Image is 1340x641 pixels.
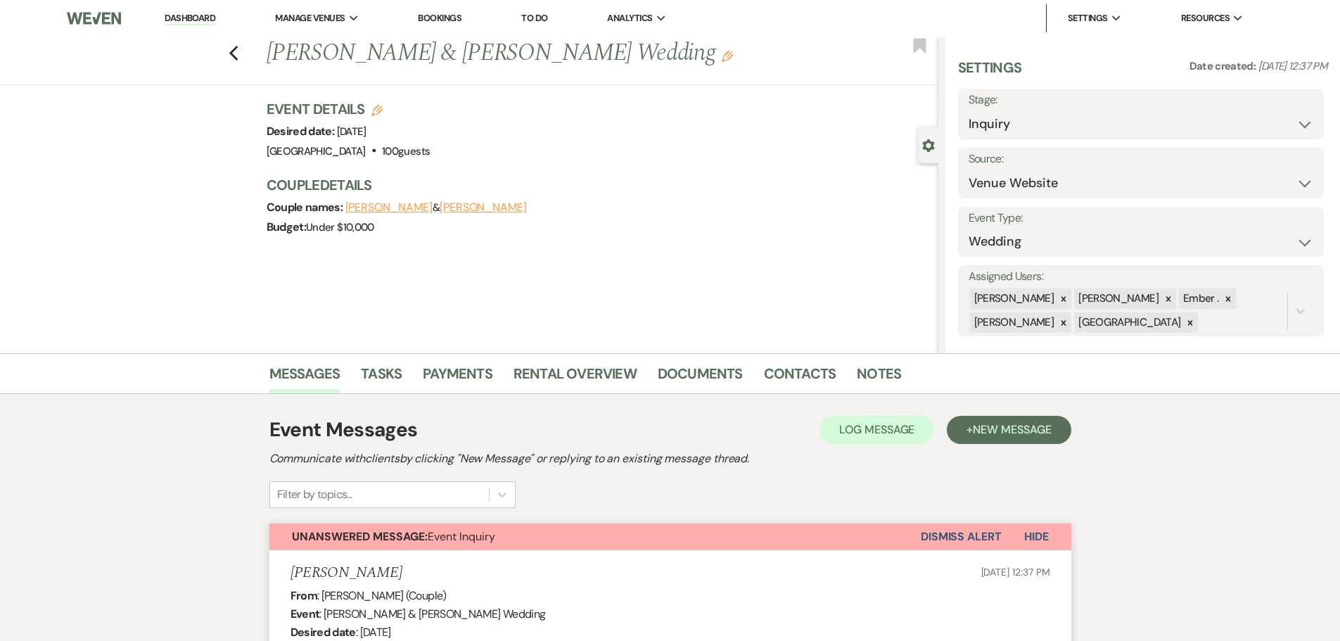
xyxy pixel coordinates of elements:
span: [DATE] 12:37 PM [981,566,1050,578]
div: Filter by topics... [277,486,352,503]
h1: [PERSON_NAME] & [PERSON_NAME] Wedding [267,37,798,70]
span: Resources [1181,11,1230,25]
label: Source: [969,149,1313,170]
a: Payments [423,362,492,393]
button: Close lead details [922,138,935,151]
button: +New Message [947,416,1071,444]
div: Ember . [1179,288,1221,309]
a: Bookings [418,12,461,24]
a: Contacts [764,362,836,393]
span: Event Inquiry [292,529,495,544]
img: Weven Logo [67,4,120,33]
b: Desired date [291,625,356,640]
span: [DATE] [337,125,366,139]
label: Event Type: [969,208,1313,229]
a: Rental Overview [513,362,637,393]
span: Desired date: [267,124,337,139]
span: [DATE] 12:37 PM [1258,59,1327,73]
a: Messages [269,362,340,393]
button: [PERSON_NAME] [345,202,433,213]
h3: Event Details [267,99,430,119]
div: [PERSON_NAME] [970,288,1057,309]
div: [GEOGRAPHIC_DATA] [1074,312,1182,333]
a: Dashboard [165,12,215,25]
b: From [291,588,317,603]
button: Edit [722,49,733,62]
strong: Unanswered Message: [292,529,428,544]
span: Analytics [607,11,652,25]
span: Log Message [839,422,914,437]
div: [PERSON_NAME] [970,312,1057,333]
a: Notes [857,362,901,393]
span: 100 guests [382,144,430,158]
b: Event [291,607,320,621]
span: Couple names: [267,200,345,215]
h3: Settings [958,58,1022,89]
span: Date created: [1189,59,1258,73]
a: To Do [521,12,547,24]
h1: Event Messages [269,415,418,445]
label: Stage: [969,90,1313,110]
span: & [345,201,527,215]
button: [PERSON_NAME] [440,202,527,213]
a: Tasks [361,362,402,393]
h3: Couple Details [267,175,924,195]
button: Hide [1002,523,1071,550]
div: [PERSON_NAME] [1074,288,1161,309]
h5: [PERSON_NAME] [291,564,402,582]
button: Unanswered Message:Event Inquiry [269,523,921,550]
button: Log Message [819,416,934,444]
h2: Communicate with clients by clicking "New Message" or replying to an existing message thread. [269,450,1071,467]
span: New Message [973,422,1051,437]
span: Under $10,000 [306,220,374,234]
span: Manage Venues [275,11,345,25]
span: [GEOGRAPHIC_DATA] [267,144,366,158]
span: Hide [1024,529,1049,544]
button: Dismiss Alert [921,523,1002,550]
label: Assigned Users: [969,267,1313,287]
span: Settings [1068,11,1108,25]
a: Documents [658,362,743,393]
span: Budget: [267,220,307,234]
